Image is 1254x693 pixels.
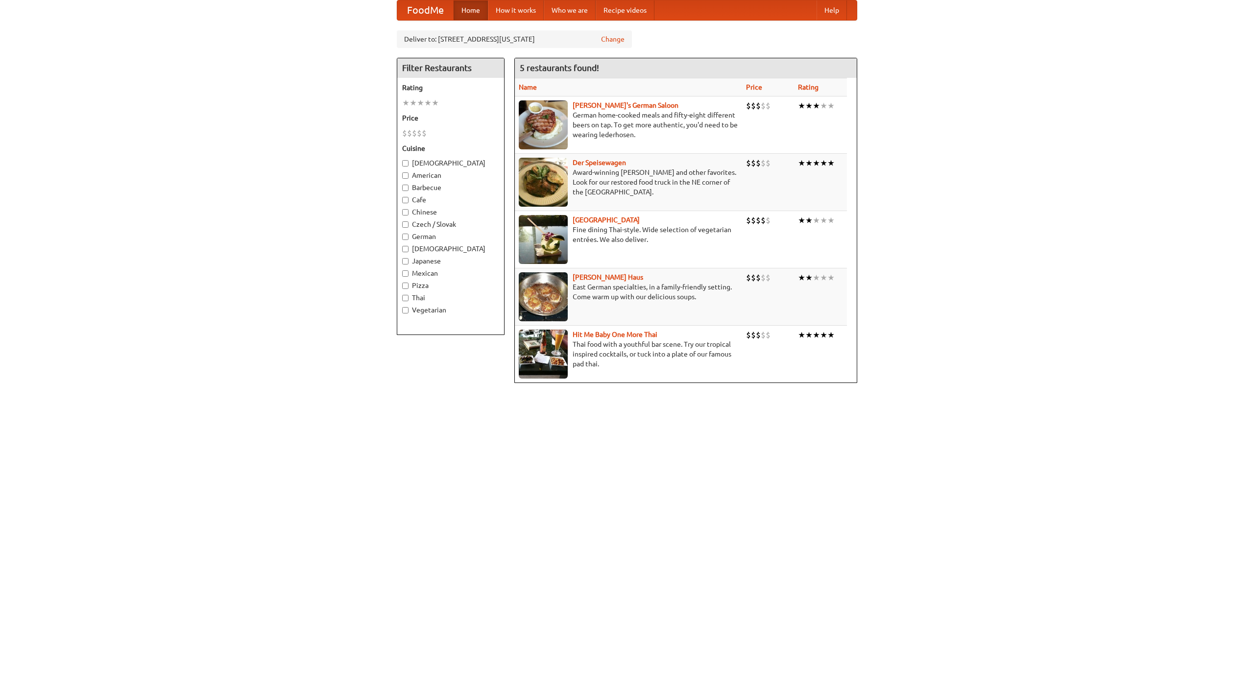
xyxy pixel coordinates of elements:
li: $ [751,330,756,340]
li: ★ [827,215,835,226]
li: ★ [798,272,805,283]
li: ★ [827,158,835,168]
label: German [402,232,499,241]
label: [DEMOGRAPHIC_DATA] [402,158,499,168]
li: $ [422,128,427,139]
a: Der Speisewagen [573,159,626,167]
label: Mexican [402,268,499,278]
input: Cafe [402,197,409,203]
input: German [402,234,409,240]
li: ★ [805,272,813,283]
a: [GEOGRAPHIC_DATA] [573,216,640,224]
li: ★ [820,100,827,111]
label: Thai [402,293,499,303]
label: Vegetarian [402,305,499,315]
li: $ [746,100,751,111]
li: $ [766,215,771,226]
a: Who we are [544,0,596,20]
img: kohlhaus.jpg [519,272,568,321]
li: $ [761,330,766,340]
a: Help [817,0,847,20]
b: [PERSON_NAME]'s German Saloon [573,101,678,109]
a: Recipe videos [596,0,654,20]
li: ★ [813,100,820,111]
input: Chinese [402,209,409,215]
li: $ [766,272,771,283]
div: Deliver to: [STREET_ADDRESS][US_STATE] [397,30,632,48]
li: $ [751,100,756,111]
input: Barbecue [402,185,409,191]
li: ★ [805,158,813,168]
label: American [402,170,499,180]
li: $ [761,272,766,283]
li: $ [751,272,756,283]
a: Price [746,83,762,91]
p: East German specialties, in a family-friendly setting. Come warm up with our delicious soups. [519,282,738,302]
li: ★ [820,215,827,226]
li: ★ [820,330,827,340]
li: $ [407,128,412,139]
li: $ [751,158,756,168]
li: $ [746,330,751,340]
p: Fine dining Thai-style. Wide selection of vegetarian entrées. We also deliver. [519,225,738,244]
a: Change [601,34,625,44]
li: $ [751,215,756,226]
li: ★ [820,158,827,168]
a: Name [519,83,537,91]
li: ★ [805,100,813,111]
label: Barbecue [402,183,499,192]
li: $ [746,215,751,226]
a: Hit Me Baby One More Thai [573,331,657,338]
label: Japanese [402,256,499,266]
img: esthers.jpg [519,100,568,149]
a: [PERSON_NAME] Haus [573,273,643,281]
li: ★ [417,97,424,108]
li: $ [746,272,751,283]
li: $ [766,158,771,168]
h4: Filter Restaurants [397,58,504,78]
label: Pizza [402,281,499,290]
li: $ [756,330,761,340]
li: $ [402,128,407,139]
li: ★ [410,97,417,108]
li: $ [746,158,751,168]
label: Chinese [402,207,499,217]
input: [DEMOGRAPHIC_DATA] [402,160,409,167]
label: Cafe [402,195,499,205]
li: $ [756,158,761,168]
p: Thai food with a youthful bar scene. Try our tropical inspired cocktails, or tuck into a plate of... [519,339,738,369]
input: Czech / Slovak [402,221,409,228]
h5: Rating [402,83,499,93]
input: Thai [402,295,409,301]
li: $ [756,100,761,111]
li: ★ [798,215,805,226]
li: ★ [402,97,410,108]
li: ★ [424,97,432,108]
li: ★ [813,330,820,340]
li: $ [766,100,771,111]
img: speisewagen.jpg [519,158,568,207]
img: satay.jpg [519,215,568,264]
li: $ [756,272,761,283]
li: ★ [805,330,813,340]
a: Rating [798,83,819,91]
li: $ [756,215,761,226]
li: ★ [813,215,820,226]
li: ★ [827,272,835,283]
ng-pluralize: 5 restaurants found! [520,63,599,72]
a: How it works [488,0,544,20]
li: ★ [432,97,439,108]
input: American [402,172,409,179]
li: ★ [827,100,835,111]
input: Pizza [402,283,409,289]
li: $ [761,215,766,226]
input: Vegetarian [402,307,409,313]
li: ★ [798,330,805,340]
label: Czech / Slovak [402,219,499,229]
li: $ [417,128,422,139]
li: $ [766,330,771,340]
li: ★ [798,100,805,111]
